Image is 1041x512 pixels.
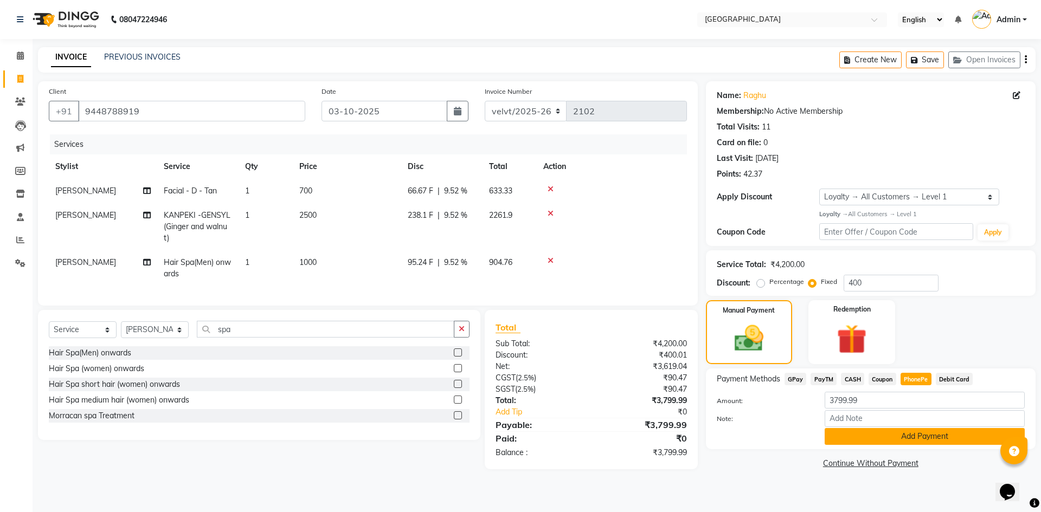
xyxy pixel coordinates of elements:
div: ( ) [487,372,591,384]
div: ₹4,200.00 [770,259,805,270]
div: ₹3,799.99 [591,418,695,431]
div: Morracan spa Treatment [49,410,134,422]
div: Hair Spa(Men) onwards [49,347,131,359]
label: Percentage [769,277,804,287]
a: Raghu [743,90,766,101]
div: Net: [487,361,591,372]
a: Add Tip [487,406,608,418]
span: Coupon [869,373,896,385]
a: INVOICE [51,48,91,67]
div: ₹0 [591,432,695,445]
img: Admin [972,10,991,29]
th: Action [537,154,687,179]
span: 700 [299,186,312,196]
div: ₹90.47 [591,384,695,395]
div: Hair Spa (women) onwards [49,363,144,374]
label: Fixed [821,277,837,287]
div: ( ) [487,384,591,395]
div: Discount: [487,349,591,361]
span: Payment Methods [717,373,780,385]
span: Admin [997,14,1020,25]
div: ₹3,619.04 [591,361,695,372]
div: ₹3,799.99 [591,447,695,458]
div: Total: [487,395,591,406]
span: 1 [245,210,249,220]
img: _gift.svg [827,321,876,358]
div: 11 [762,121,770,133]
span: 904.76 [489,257,512,267]
label: Invoice Number [485,87,532,96]
div: [DATE] [755,153,779,164]
div: Discount: [717,277,750,289]
b: 08047224946 [119,4,167,35]
span: 1 [245,257,249,267]
div: Service Total: [717,259,766,270]
span: 2.5% [518,373,534,382]
span: 633.33 [489,186,512,196]
input: Search or Scan [197,321,454,338]
div: All Customers → Level 1 [819,210,1025,219]
button: Create New [839,51,902,68]
img: _cash.svg [725,322,773,355]
span: [PERSON_NAME] [55,210,116,220]
span: | [438,210,440,221]
span: | [438,257,440,268]
div: Sub Total: [487,338,591,349]
button: Save [906,51,944,68]
span: CGST [496,373,516,383]
span: 9.52 % [444,257,467,268]
span: 9.52 % [444,210,467,221]
span: Total [496,322,520,333]
th: Qty [239,154,293,179]
div: Card on file: [717,137,761,148]
div: Coupon Code [717,226,819,238]
div: Name: [717,90,741,101]
strong: Loyalty → [819,210,848,218]
div: Total Visits: [717,121,760,133]
input: Enter Offer / Coupon Code [819,223,973,240]
div: Points: [717,168,741,180]
label: Date [322,87,336,96]
label: Manual Payment [723,306,775,315]
label: Note: [709,414,817,424]
div: Apply Discount [717,191,819,203]
span: 95.24 F [408,257,433,268]
input: Search by Name/Mobile/Email/Code [78,101,305,121]
span: 1000 [299,257,317,267]
div: ₹400.01 [591,349,695,361]
button: Add Payment [825,428,1025,445]
span: 238.1 F [408,210,433,221]
span: SGST [496,384,515,394]
span: 1 [245,186,249,196]
div: Last Visit: [717,153,753,164]
div: Services [50,134,695,154]
label: Amount: [709,396,817,406]
div: ₹90.47 [591,372,695,384]
a: Continue Without Payment [708,458,1033,469]
span: [PERSON_NAME] [55,186,116,196]
span: Hair Spa(Men) onwards [164,257,231,278]
div: No Active Membership [717,106,1025,117]
span: 9.52 % [444,185,467,197]
span: 66.67 F [408,185,433,197]
div: Hair Spa short hair (women) onwards [49,379,180,390]
span: 2261.9 [489,210,512,220]
button: +91 [49,101,79,121]
div: Payable: [487,418,591,431]
button: Open Invoices [948,51,1020,68]
span: CASH [841,373,864,385]
div: Membership: [717,106,764,117]
label: Redemption [833,304,871,314]
div: Balance : [487,447,591,458]
div: ₹0 [608,406,695,418]
input: Add Note [825,410,1025,427]
th: Service [157,154,239,179]
input: Amount [825,392,1025,409]
th: Price [293,154,401,179]
span: Facial - D - Tan [164,186,217,196]
th: Stylist [49,154,157,179]
div: ₹3,799.99 [591,395,695,406]
div: Hair Spa medium hair (women) onwards [49,394,189,406]
th: Total [483,154,537,179]
span: 2500 [299,210,317,220]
